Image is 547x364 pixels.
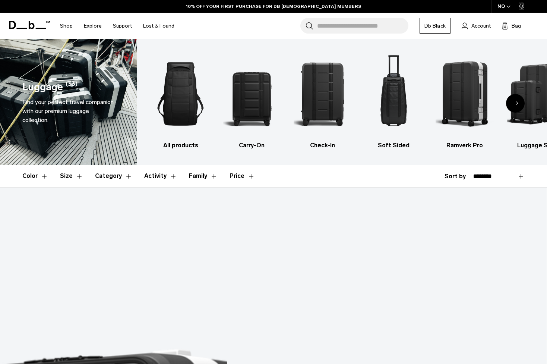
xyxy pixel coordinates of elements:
[60,13,73,39] a: Shop
[223,141,281,150] h3: Carry-On
[152,50,210,150] li: 1 / 6
[506,94,525,113] div: Next slide
[189,165,218,187] button: Toggle Filter
[294,50,352,150] a: Db Check-In
[365,50,423,150] a: Db Soft Sided
[84,13,102,39] a: Explore
[471,22,491,30] span: Account
[22,165,48,187] button: Toggle Filter
[152,50,210,150] a: Db All products
[365,50,423,137] img: Db
[60,165,83,187] button: Toggle Filter
[436,50,494,150] a: Db Ramverk Pro
[462,21,491,30] a: Account
[66,79,78,95] span: (33)
[365,50,423,150] li: 4 / 6
[512,22,521,30] span: Bag
[294,50,352,137] img: Db
[294,50,352,150] li: 3 / 6
[294,141,352,150] h3: Check-In
[223,50,281,150] a: Db Carry-On
[365,141,423,150] h3: Soft Sided
[230,165,255,187] button: Toggle Price
[113,13,132,39] a: Support
[152,141,210,150] h3: All products
[54,13,180,39] nav: Main Navigation
[22,79,63,95] h1: Luggage
[223,50,281,150] li: 2 / 6
[144,165,177,187] button: Toggle Filter
[436,50,494,137] img: Db
[143,13,174,39] a: Lost & Found
[436,141,494,150] h3: Ramverk Pro
[95,165,132,187] button: Toggle Filter
[186,3,361,10] a: 10% OFF YOUR FIRST PURCHASE FOR DB [DEMOGRAPHIC_DATA] MEMBERS
[22,98,114,123] span: Find your perfect travel companion with our premium luggage collection.
[152,50,210,137] img: Db
[436,50,494,150] li: 5 / 6
[502,21,521,30] button: Bag
[420,18,450,34] a: Db Black
[223,50,281,137] img: Db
